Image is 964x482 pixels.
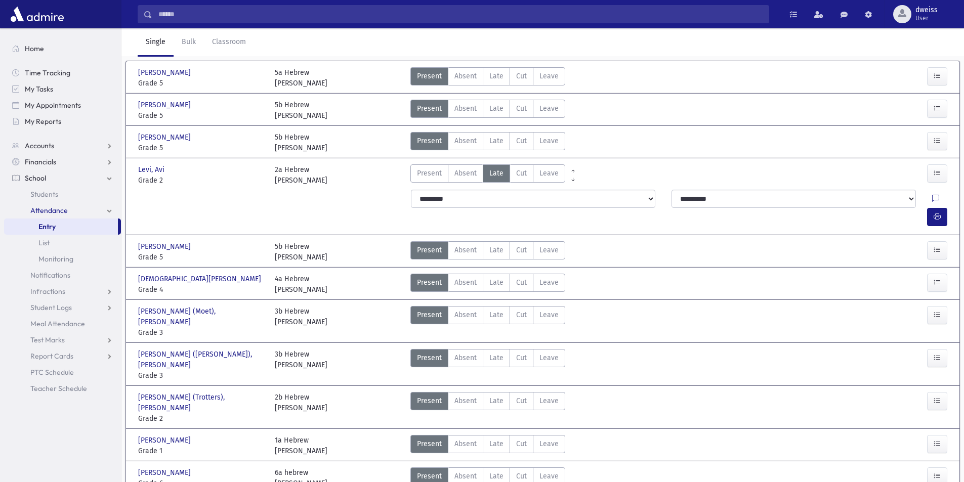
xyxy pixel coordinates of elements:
span: Absent [454,396,477,406]
a: School [4,170,121,186]
div: 2a Hebrew [PERSON_NAME] [275,164,327,186]
span: Student Logs [30,303,72,312]
span: Financials [25,157,56,166]
span: List [38,238,50,247]
a: Single [138,28,174,57]
div: AttTypes [410,241,565,262]
input: Search [152,5,769,23]
div: AttTypes [410,132,565,153]
span: [PERSON_NAME] (Trotters), [PERSON_NAME] [138,392,265,413]
span: Grade 5 [138,78,265,89]
a: Teacher Schedule [4,380,121,397]
span: Present [417,245,442,255]
span: Entry [38,222,56,231]
span: Grade 3 [138,327,265,338]
div: AttTypes [410,435,565,456]
a: Financials [4,154,121,170]
span: Students [30,190,58,199]
span: Notifications [30,271,70,280]
span: Cut [516,136,527,146]
span: User [915,14,938,22]
a: Monitoring [4,251,121,267]
span: [PERSON_NAME] [138,67,193,78]
span: Leave [539,310,559,320]
span: Grade 1 [138,446,265,456]
a: Attendance [4,202,121,218]
a: Bulk [174,28,204,57]
span: Cut [516,396,527,406]
span: [PERSON_NAME] ([PERSON_NAME]), [PERSON_NAME] [138,349,265,370]
span: Present [417,353,442,363]
span: Cut [516,245,527,255]
div: 5b Hebrew [PERSON_NAME] [275,132,327,153]
span: Absent [454,245,477,255]
span: Levi, Avi [138,164,166,175]
a: Classroom [204,28,254,57]
span: Accounts [25,141,54,150]
div: 5b Hebrew [PERSON_NAME] [275,241,327,262]
span: Report Cards [30,352,73,361]
span: Late [489,310,504,320]
span: Cut [516,439,527,449]
span: Leave [539,277,559,288]
span: Test Marks [30,335,65,344]
a: PTC Schedule [4,364,121,380]
span: Grade 3 [138,370,265,381]
span: Late [489,136,504,146]
span: Grade 2 [138,175,265,186]
span: dweiss [915,6,938,14]
span: [PERSON_NAME] (Moet), [PERSON_NAME] [138,306,265,327]
span: Late [489,471,504,481]
span: Infractions [30,287,65,296]
div: 1a Hebrew [PERSON_NAME] [275,435,327,456]
span: Present [417,396,442,406]
div: 2b Hebrew [PERSON_NAME] [275,392,327,424]
div: 3b Hebrew [PERSON_NAME] [275,349,327,381]
span: Absent [454,136,477,146]
span: Late [489,245,504,255]
span: Present [417,168,442,179]
img: AdmirePro [8,4,66,24]
a: Accounts [4,138,121,154]
span: [PERSON_NAME] [138,467,193,478]
span: Present [417,71,442,81]
span: Meal Attendance [30,319,85,328]
span: Cut [516,103,527,114]
span: [PERSON_NAME] [138,132,193,143]
span: Late [489,103,504,114]
span: Home [25,44,44,53]
span: Absent [454,168,477,179]
span: Leave [539,353,559,363]
span: My Tasks [25,84,53,94]
span: [PERSON_NAME] [138,241,193,252]
a: Notifications [4,267,121,283]
a: My Reports [4,113,121,129]
span: Present [417,277,442,288]
span: Late [489,71,504,81]
span: Late [489,396,504,406]
span: Leave [539,439,559,449]
span: Leave [539,168,559,179]
span: Late [489,353,504,363]
span: Cut [516,168,527,179]
span: Grade 5 [138,110,265,121]
a: Entry [4,218,118,235]
span: Absent [454,277,477,288]
a: Home [4,40,121,57]
span: Cut [516,71,527,81]
div: 4a Hebrew [PERSON_NAME] [275,274,327,295]
span: Present [417,310,442,320]
a: Test Marks [4,332,121,348]
span: Monitoring [38,254,73,264]
span: Leave [539,103,559,114]
span: Teacher Schedule [30,384,87,393]
a: Report Cards [4,348,121,364]
a: My Tasks [4,81,121,97]
span: Late [489,277,504,288]
span: Leave [539,136,559,146]
span: Leave [539,71,559,81]
span: Grade 5 [138,252,265,262]
span: Absent [454,439,477,449]
div: 5a Hebrew [PERSON_NAME] [275,67,327,89]
span: Absent [454,103,477,114]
